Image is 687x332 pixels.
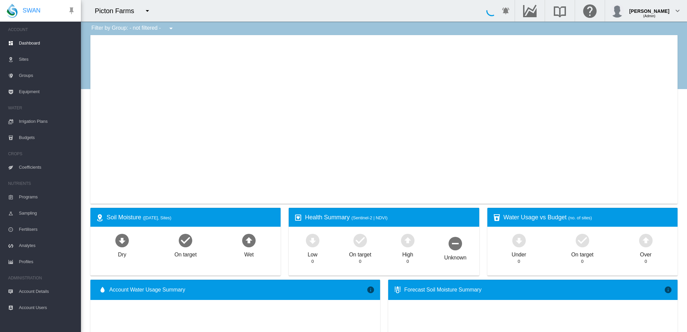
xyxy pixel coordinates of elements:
[643,14,655,18] span: (Admin)
[164,22,178,35] button: icon-menu-down
[518,258,520,265] div: 0
[444,251,466,261] div: Unknown
[141,4,154,18] button: icon-menu-down
[493,214,501,222] md-icon: icon-cup-water
[511,232,527,248] md-icon: icon-arrow-down-bold-circle
[241,232,257,248] md-icon: icon-arrow-up-bold-circle
[19,35,76,51] span: Dashboard
[402,248,413,258] div: High
[177,232,194,248] md-icon: icon-checkbox-marked-circle
[8,148,76,159] span: CROPS
[294,214,302,222] md-icon: icon-heart-box-outline
[311,258,314,265] div: 0
[143,215,171,220] span: ([DATE], Sites)
[349,248,371,258] div: On target
[19,84,76,100] span: Equipment
[571,248,594,258] div: On target
[406,258,409,265] div: 0
[19,67,76,84] span: Groups
[308,248,317,258] div: Low
[19,283,76,300] span: Account Details
[67,7,76,15] md-icon: icon-pin
[574,232,591,248] md-icon: icon-checkbox-marked-circle
[109,286,367,294] span: Account Water Usage Summary
[447,235,463,251] md-icon: icon-minus-circle
[107,213,275,222] div: Soil Moisture
[19,189,76,205] span: Programs
[118,248,126,258] div: Dry
[8,273,76,283] span: ADMINISTRATION
[96,214,104,222] md-icon: icon-map-marker-radius
[19,113,76,130] span: Irrigation Plans
[86,22,180,35] div: Filter by Group: - not filtered -
[95,6,140,16] div: Picton Farms
[400,232,416,248] md-icon: icon-arrow-up-bold-circle
[19,300,76,316] span: Account Users
[19,159,76,175] span: Coefficients
[7,4,18,18] img: SWAN-Landscape-Logo-Colour-drop.png
[143,7,151,15] md-icon: icon-menu-down
[352,232,368,248] md-icon: icon-checkbox-marked-circle
[114,232,130,248] md-icon: icon-arrow-down-bold-circle
[98,286,107,294] md-icon: icon-water
[19,238,76,254] span: Analytes
[8,24,76,35] span: ACCOUNT
[8,178,76,189] span: NUTRIENTS
[167,24,175,32] md-icon: icon-menu-down
[23,6,40,15] span: SWAN
[674,7,682,15] md-icon: icon-chevron-down
[582,7,598,15] md-icon: Click here for help
[394,286,402,294] md-icon: icon-thermometer-lines
[552,7,568,15] md-icon: Search the knowledge base
[512,248,526,258] div: Under
[19,51,76,67] span: Sites
[664,286,672,294] md-icon: icon-information
[19,221,76,238] span: Fertilisers
[19,254,76,270] span: Profiles
[305,213,474,222] div: Health Summary
[504,213,672,222] div: Water Usage vs Budget
[367,286,375,294] md-icon: icon-information
[351,215,388,220] span: (Sentinel-2 | NDVI)
[404,286,664,294] div: Forecast Soil Moisture Summary
[359,258,361,265] div: 0
[499,4,513,18] button: icon-bell-ring
[581,258,583,265] div: 0
[502,7,510,15] md-icon: icon-bell-ring
[8,103,76,113] span: WATER
[629,5,669,12] div: [PERSON_NAME]
[305,232,321,248] md-icon: icon-arrow-down-bold-circle
[638,232,654,248] md-icon: icon-arrow-up-bold-circle
[610,4,624,18] img: profile.jpg
[568,215,592,220] span: (no. of sites)
[19,205,76,221] span: Sampling
[174,248,197,258] div: On target
[522,7,538,15] md-icon: Go to the Data Hub
[19,130,76,146] span: Budgets
[244,248,254,258] div: Wet
[640,248,652,258] div: Over
[645,258,647,265] div: 0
